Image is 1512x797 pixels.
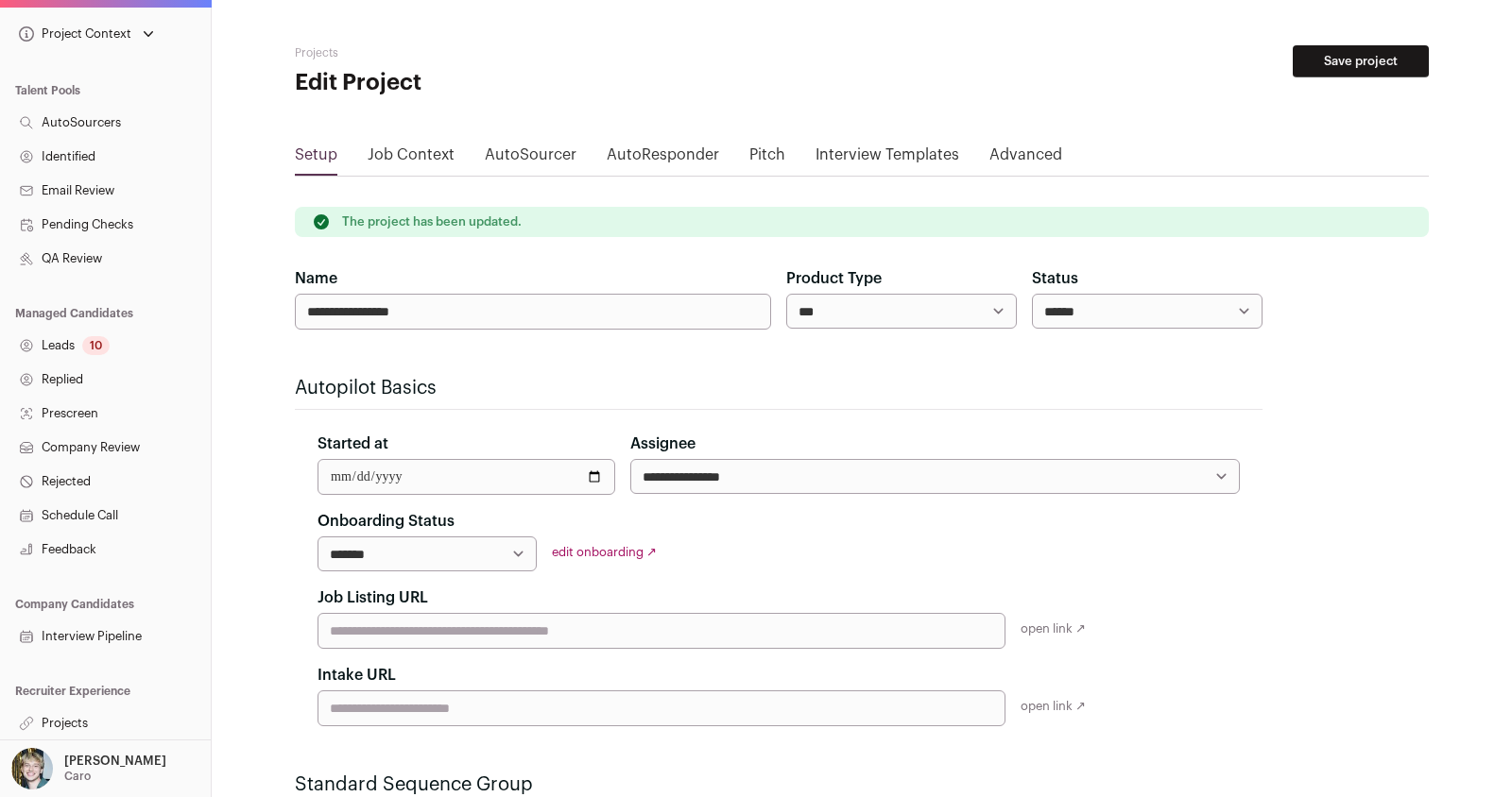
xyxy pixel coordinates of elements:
p: Caro [64,769,91,784]
a: Interview Templates [816,144,959,174]
a: Advanced [989,144,1062,174]
label: Name [295,267,337,290]
a: AutoResponder [607,144,719,174]
label: Job Listing URL [318,586,428,609]
label: Assignee [630,432,696,455]
div: Project Context [15,26,131,42]
a: Pitch [749,144,785,174]
button: Open dropdown [8,748,170,789]
div: 10 [82,336,110,355]
h1: Edit Project [295,68,673,98]
h2: Autopilot Basics [295,375,1263,401]
label: Started at [318,432,388,455]
button: Open dropdown [15,21,158,47]
h2: Projects [295,45,673,60]
a: Job Context [368,144,455,174]
label: Product Type [786,267,882,290]
label: Intake URL [318,664,396,687]
label: Onboarding Status [318,510,455,533]
a: edit onboarding ↗ [552,546,657,558]
button: Save project [1293,45,1429,77]
p: The project has been updated. [342,214,522,229]
img: 6494470-medium_jpg [11,748,53,789]
label: Status [1032,267,1078,290]
a: AutoSourcer [485,144,576,174]
a: Setup [295,144,337,174]
p: [PERSON_NAME] [64,754,166,769]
